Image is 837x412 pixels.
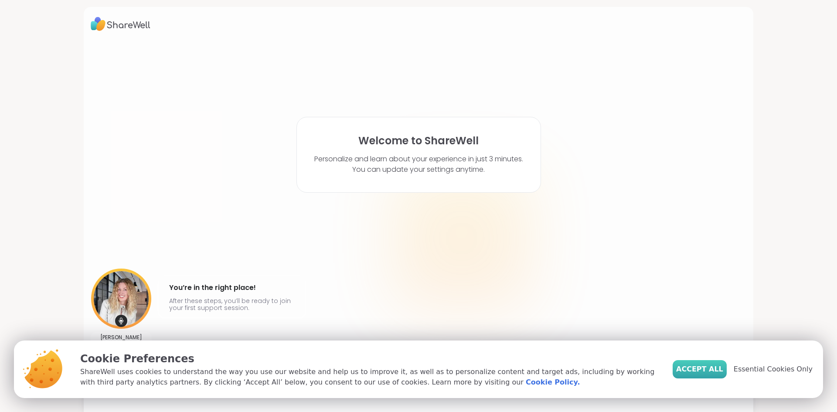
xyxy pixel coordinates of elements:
[734,364,813,375] span: Essential Cookies Only
[676,364,723,375] span: Accept All
[169,281,295,295] h4: You’re in the right place!
[100,334,142,341] p: [PERSON_NAME]
[673,360,727,378] button: Accept All
[80,351,659,367] p: Cookie Preferences
[358,135,479,147] h1: Welcome to ShareWell
[314,154,523,175] p: Personalize and learn about your experience in just 3 minutes. You can update your settings anytime.
[91,14,150,34] img: ShareWell Logo
[526,377,580,388] a: Cookie Policy.
[91,269,151,329] img: User image
[80,367,659,388] p: ShareWell uses cookies to understand the way you use our website and help us to improve it, as we...
[115,315,127,327] img: mic icon
[169,297,295,311] p: After these steps, you’ll be ready to join your first support session.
